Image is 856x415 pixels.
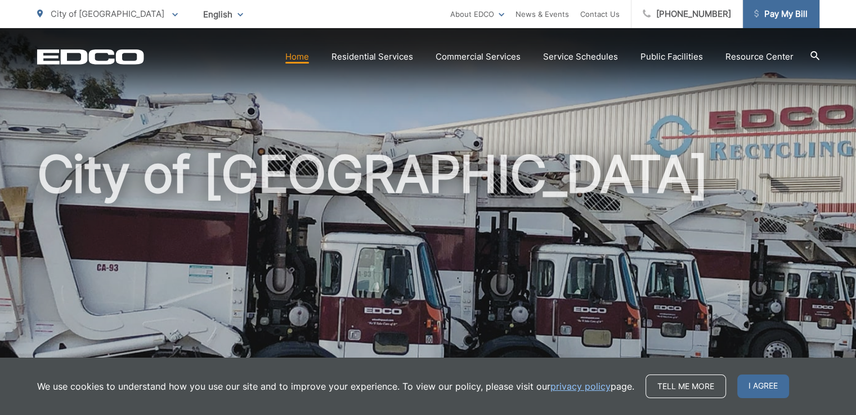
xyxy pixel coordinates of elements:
span: City of [GEOGRAPHIC_DATA] [51,8,164,19]
a: Home [285,50,309,64]
a: EDCD logo. Return to the homepage. [37,49,144,65]
a: Contact Us [580,7,620,21]
a: Service Schedules [543,50,618,64]
a: Residential Services [331,50,413,64]
a: privacy policy [550,380,611,393]
span: English [195,4,252,24]
a: Resource Center [725,50,794,64]
a: About EDCO [450,7,504,21]
a: Commercial Services [436,50,521,64]
span: Pay My Bill [754,7,808,21]
p: We use cookies to understand how you use our site and to improve your experience. To view our pol... [37,380,634,393]
a: News & Events [516,7,569,21]
a: Public Facilities [640,50,703,64]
